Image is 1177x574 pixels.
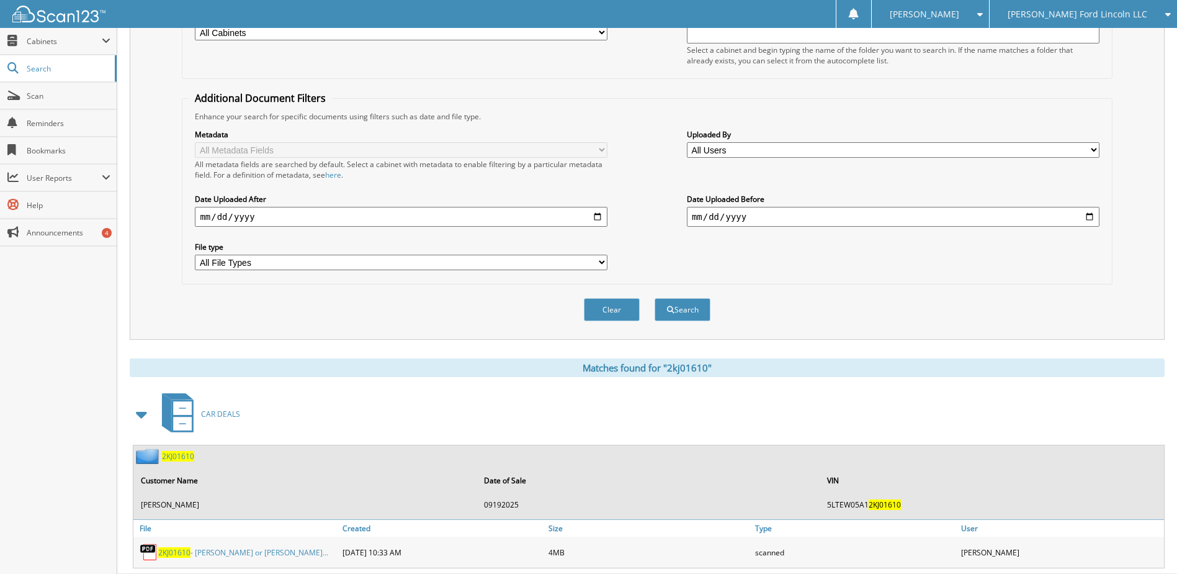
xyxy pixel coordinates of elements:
div: Enhance your search for specific documents using filters such as date and file type. [189,111,1105,122]
div: Select a cabinet and begin typing the name of the folder you want to search in. If the name match... [687,45,1099,66]
input: start [195,207,607,227]
div: 4 [102,228,112,238]
label: Date Uploaded After [195,194,607,204]
span: Announcements [27,227,110,238]
span: User Reports [27,173,102,183]
div: 4MB [545,540,751,565]
span: Search [27,63,109,74]
button: Clear [584,298,640,321]
a: User [958,520,1164,537]
span: CAR DEALS [201,409,240,419]
a: Type [752,520,958,537]
label: Metadata [195,129,607,140]
button: Search [655,298,710,321]
td: 5LTEW05A1 [821,494,1163,515]
td: 09192025 [478,494,820,515]
input: end [687,207,1099,227]
th: Customer Name [135,468,477,493]
div: [PERSON_NAME] [958,540,1164,565]
span: Reminders [27,118,110,129]
img: folder2.png [136,449,162,464]
label: File type [195,242,607,252]
div: scanned [752,540,958,565]
span: 2KJ01610 [158,547,190,558]
div: [DATE] 10:33 AM [339,540,545,565]
td: [PERSON_NAME] [135,494,477,515]
span: Cabinets [27,36,102,47]
legend: Additional Document Filters [189,91,332,105]
a: Size [545,520,751,537]
a: File [133,520,339,537]
label: Uploaded By [687,129,1099,140]
th: VIN [821,468,1163,493]
img: PDF.png [140,543,158,562]
a: CAR DEALS [154,389,240,439]
span: Bookmarks [27,145,110,156]
div: All metadata fields are searched by default. Select a cabinet with metadata to enable filtering b... [195,159,607,180]
a: 2KJ01610 [162,451,194,462]
a: 2KJ01610- [PERSON_NAME] or [PERSON_NAME]... [158,547,328,558]
span: Help [27,200,110,211]
iframe: Chat Widget [1115,514,1177,574]
span: 2KJ01610 [869,499,901,510]
a: Created [339,520,545,537]
a: here [325,170,341,180]
label: Date Uploaded Before [687,194,1099,204]
th: Date of Sale [478,468,820,493]
span: [PERSON_NAME] Ford Lincoln LLC [1008,11,1147,18]
span: [PERSON_NAME] [890,11,959,18]
img: scan123-logo-white.svg [12,6,105,22]
div: Matches found for "2kj01610" [130,358,1165,377]
span: Scan [27,91,110,101]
